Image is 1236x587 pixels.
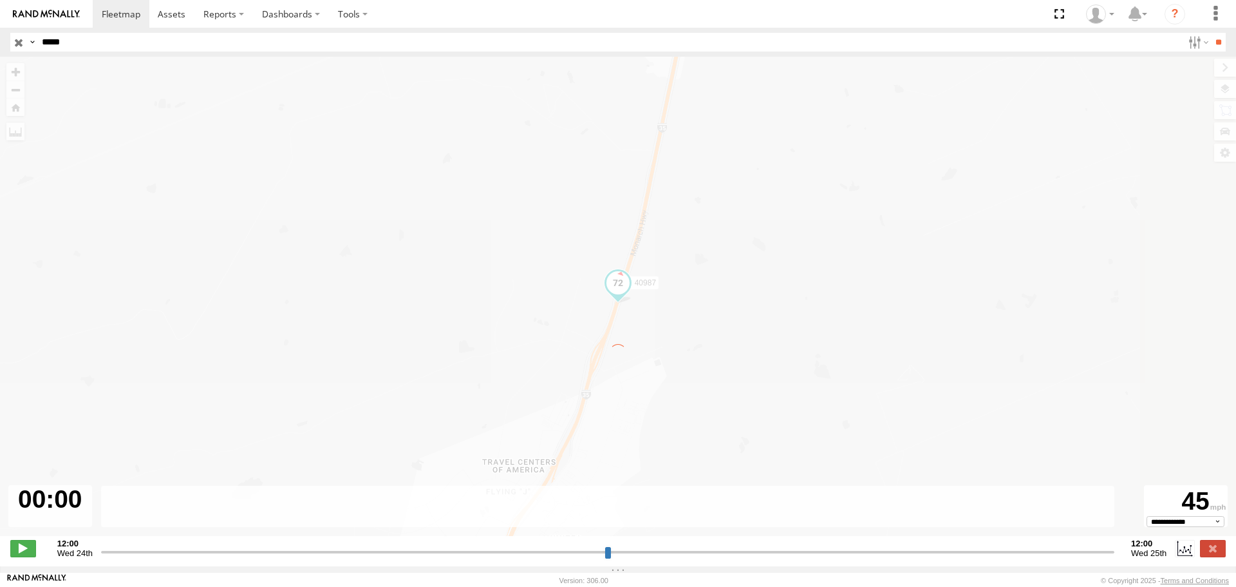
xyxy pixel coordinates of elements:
[1161,577,1229,584] a: Terms and Conditions
[1081,5,1119,24] div: Caseta Laredo TX
[57,539,93,548] strong: 12:00
[1131,548,1166,558] span: Wed 25th
[57,548,93,558] span: Wed 24th
[1131,539,1166,548] strong: 12:00
[1146,487,1226,516] div: 45
[13,10,80,19] img: rand-logo.svg
[1183,33,1211,52] label: Search Filter Options
[27,33,37,52] label: Search Query
[1101,577,1229,584] div: © Copyright 2025 -
[7,574,66,587] a: Visit our Website
[559,577,608,584] div: Version: 306.00
[1165,4,1185,24] i: ?
[1200,540,1226,557] label: Close
[10,540,36,557] label: Play/Stop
